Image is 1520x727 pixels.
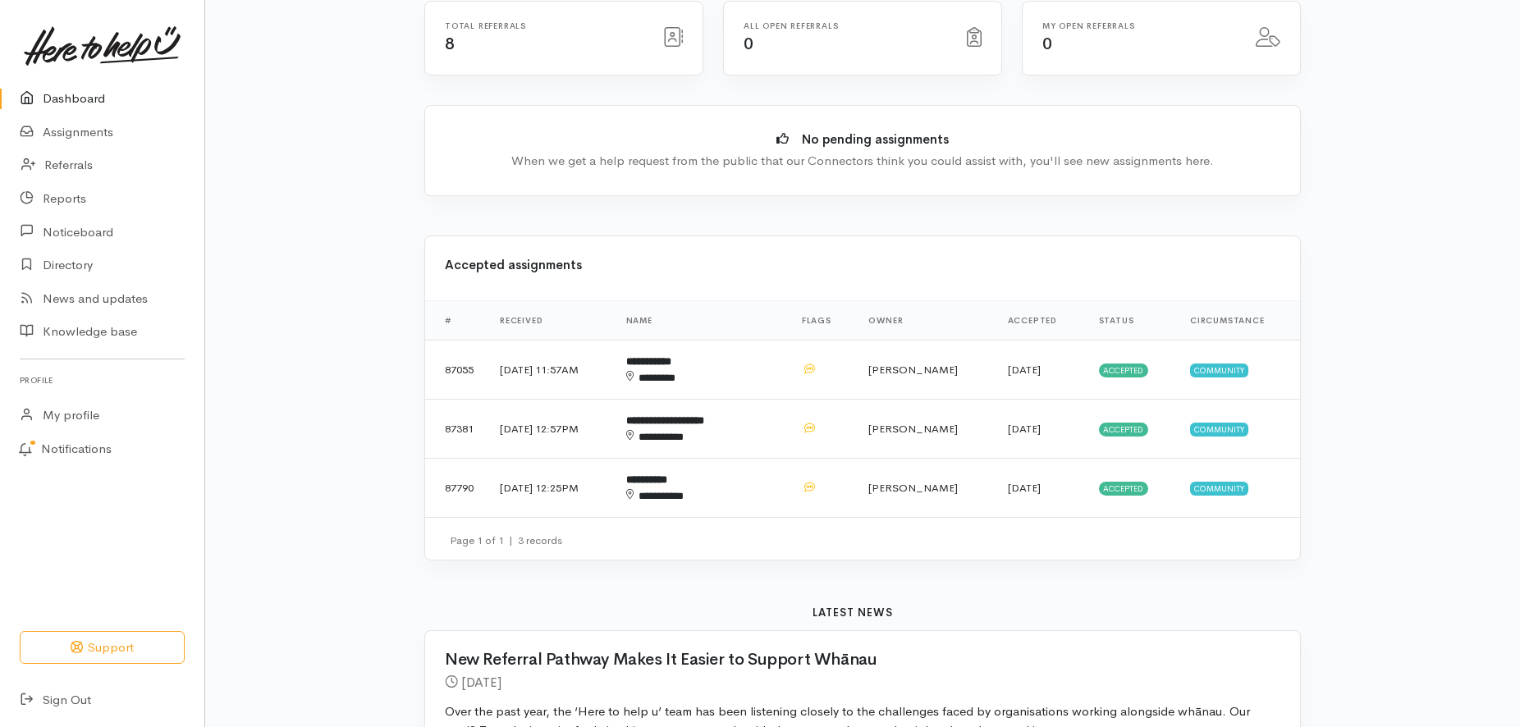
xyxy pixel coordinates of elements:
[1008,422,1041,436] time: [DATE]
[20,369,185,391] h6: Profile
[445,34,455,54] span: 8
[855,341,994,400] td: [PERSON_NAME]
[1177,301,1300,341] th: Circumstance
[445,21,643,30] h6: Total referrals
[487,459,613,518] td: [DATE] 12:25PM
[1190,482,1248,495] span: Community
[1099,363,1149,377] span: Accepted
[461,674,501,691] time: [DATE]
[855,459,994,518] td: [PERSON_NAME]
[450,533,562,547] small: Page 1 of 1 3 records
[1099,423,1149,436] span: Accepted
[425,400,487,459] td: 87381
[487,341,613,400] td: [DATE] 11:57AM
[855,400,994,459] td: [PERSON_NAME]
[1190,363,1248,377] span: Community
[1042,34,1052,54] span: 0
[425,341,487,400] td: 87055
[789,301,856,341] th: Flags
[425,459,487,518] td: 87790
[1190,423,1248,436] span: Community
[487,400,613,459] td: [DATE] 12:57PM
[1008,363,1041,377] time: [DATE]
[425,301,487,341] th: #
[20,631,185,665] button: Support
[813,606,893,620] b: Latest news
[1099,482,1149,495] span: Accepted
[445,257,582,272] b: Accepted assignments
[802,131,949,147] b: No pending assignments
[744,34,753,54] span: 0
[1086,301,1177,341] th: Status
[450,152,1275,171] div: When we get a help request from the public that our Connectors think you could assist with, you'l...
[744,21,947,30] h6: All open referrals
[855,301,994,341] th: Owner
[613,301,789,341] th: Name
[1042,21,1236,30] h6: My open referrals
[995,301,1086,341] th: Accepted
[487,301,613,341] th: Received
[1008,481,1041,495] time: [DATE]
[509,533,513,547] span: |
[445,651,1261,669] h2: New Referral Pathway Makes It Easier to Support Whānau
